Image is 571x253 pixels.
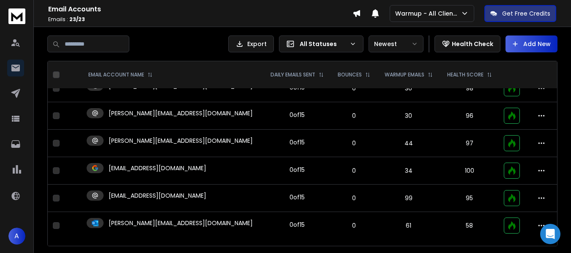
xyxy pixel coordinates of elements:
[505,35,557,52] button: Add New
[440,47,499,75] td: 96
[385,71,424,78] p: WARMUP EMAILS
[440,212,499,239] td: 58
[109,109,253,117] p: [PERSON_NAME][EMAIL_ADDRESS][DOMAIN_NAME]
[109,164,206,172] p: [EMAIL_ADDRESS][DOMAIN_NAME]
[109,136,253,145] p: [PERSON_NAME][EMAIL_ADDRESS][DOMAIN_NAME]
[48,4,352,14] h1: Email Accounts
[440,102,499,130] td: 96
[290,138,305,147] div: 0 of 15
[8,228,25,245] button: A
[336,194,372,202] p: 0
[377,130,440,157] td: 44
[434,35,500,52] button: Health Check
[8,8,25,24] img: logo
[270,71,315,78] p: DAILY EMAILS SENT
[336,57,372,65] p: 0
[377,47,440,75] td: 30
[440,130,499,157] td: 97
[377,102,440,130] td: 30
[69,16,85,23] span: 23 / 23
[452,40,493,48] p: Health Check
[484,5,556,22] button: Get Free Credits
[502,9,550,18] p: Get Free Credits
[228,35,274,52] button: Export
[109,219,253,227] p: [PERSON_NAME][EMAIL_ADDRESS][DOMAIN_NAME]
[447,71,484,78] p: HEALTH SCORE
[338,71,362,78] p: BOUNCES
[88,71,153,78] div: EMAIL ACCOUNT NAME
[377,185,440,212] td: 99
[440,157,499,185] td: 100
[377,157,440,185] td: 34
[369,35,423,52] button: Newest
[395,9,461,18] p: Warmup - All Clients
[336,139,372,147] p: 0
[377,212,440,239] td: 61
[109,191,206,200] p: [EMAIL_ADDRESS][DOMAIN_NAME]
[290,220,305,229] div: 0 of 15
[290,166,305,174] div: 0 of 15
[336,166,372,175] p: 0
[336,112,372,120] p: 0
[300,40,346,48] p: All Statuses
[48,16,352,23] p: Emails :
[336,221,372,230] p: 0
[440,185,499,212] td: 95
[290,111,305,119] div: 0 of 15
[540,224,560,244] div: Open Intercom Messenger
[290,193,305,201] div: 0 of 15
